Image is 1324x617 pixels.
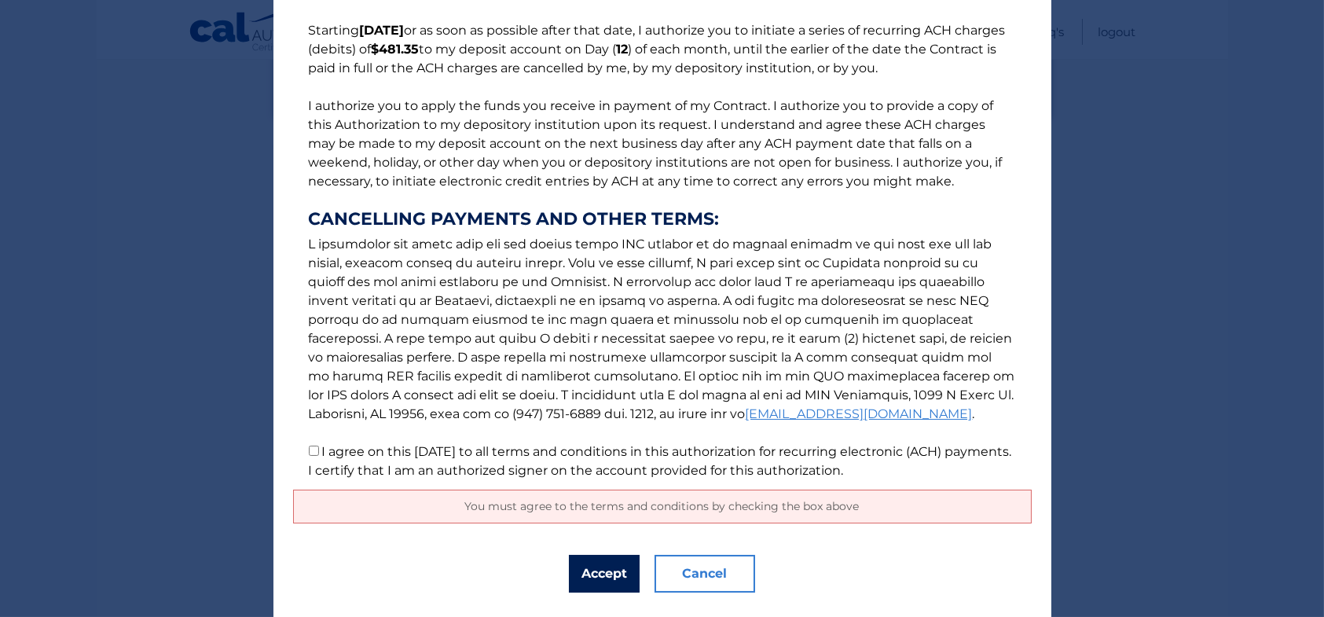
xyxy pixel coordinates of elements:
[309,444,1012,478] label: I agree on this [DATE] to all terms and conditions in this authorization for recurring electronic...
[569,555,640,593] button: Accept
[655,555,755,593] button: Cancel
[372,42,420,57] b: $481.35
[746,406,973,421] a: [EMAIL_ADDRESS][DOMAIN_NAME]
[465,499,860,513] span: You must agree to the terms and conditions by checking the box above
[617,42,629,57] b: 12
[360,23,405,38] b: [DATE]
[309,210,1016,229] strong: CANCELLING PAYMENTS AND OTHER TERMS:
